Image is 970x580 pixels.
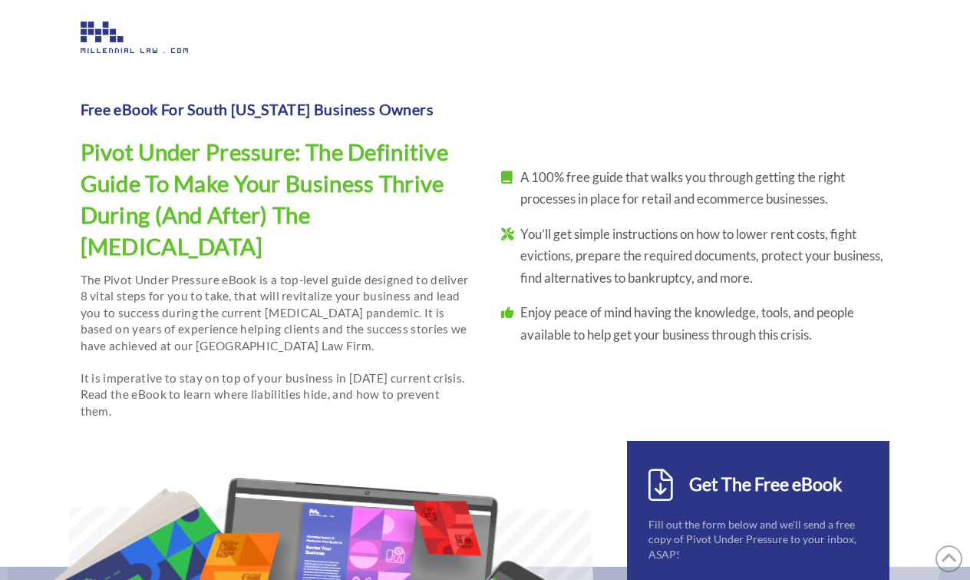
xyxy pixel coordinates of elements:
img: Image [81,22,188,53]
li: Enjoy peace of mind having the knowledge, tools, and people available to help get your business t... [520,296,889,353]
p: Fill out the form below and we'll send a free copy of Pivot Under Pressure to your inbox, ASAP! [648,517,868,562]
li: A 100% free guide that walks you through getting the right processes in place for retail and ecom... [520,160,889,217]
h1: Pivot Under Pressure: The Definitive Guide To Make Your Business Thrive During (And After) The [M... [81,136,449,263]
span: The Pivot Under Pressure eBook is a top-level guide designed to deliver 8 vital steps for you to ... [81,273,469,353]
h1: Get The Free eBook [689,472,868,496]
span: It is imperative to stay on top of your business in [DATE] current crisis. Read the eBook to lear... [81,371,465,418]
p: Free eBook For South [US_STATE] Business Owners [81,98,464,121]
a: Back to Top [935,545,962,572]
li: You’ll get simple instructions on how to lower rent costs, fight evictions, prepare the required ... [520,217,889,295]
